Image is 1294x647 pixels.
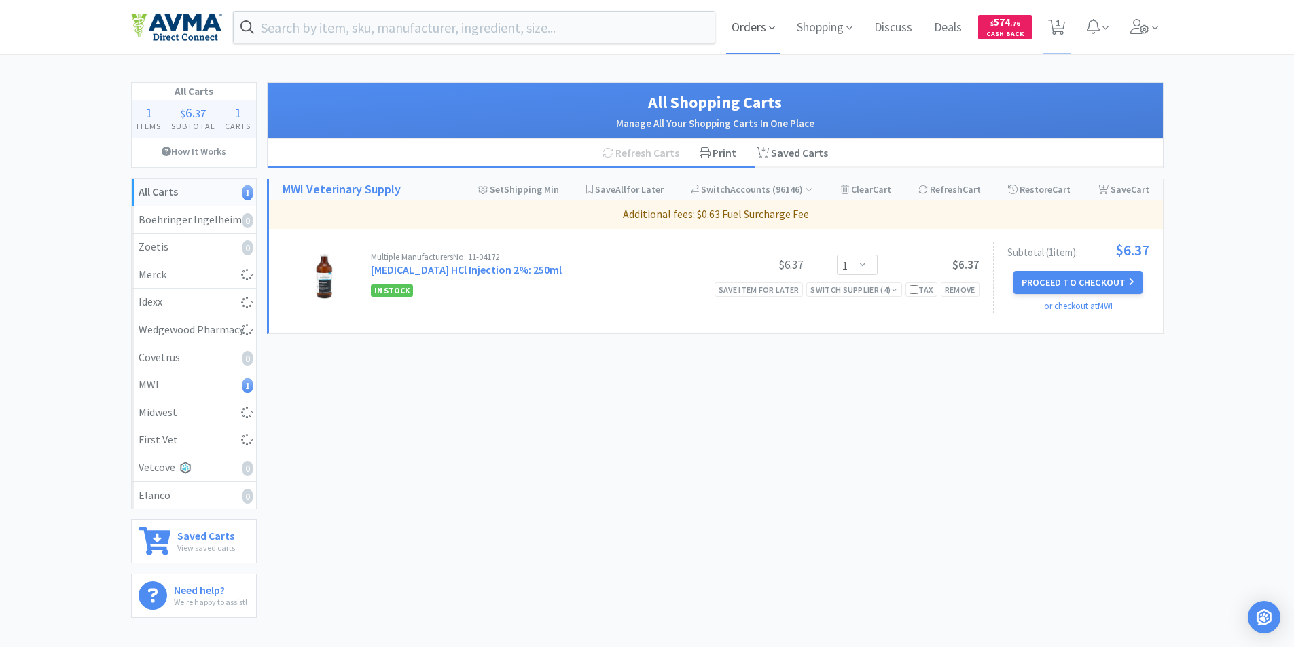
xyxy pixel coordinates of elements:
i: 0 [242,461,253,476]
a: Discuss [869,22,918,34]
span: Set [490,183,504,196]
a: Saved CartsView saved carts [131,519,257,563]
div: Remove [941,282,980,297]
div: First Vet [139,431,249,449]
h4: Subtotal [166,119,220,132]
h4: Items [132,119,166,132]
a: $574.76Cash Back [978,9,1032,45]
a: Merck [132,261,256,289]
span: All [615,183,626,196]
button: Proceed to Checkout [1013,271,1143,294]
a: MWI1 [132,371,256,399]
div: Refresh Carts [592,139,689,168]
i: 0 [242,351,253,366]
i: 0 [242,213,253,228]
div: Accounts [691,179,814,200]
div: Tax [910,283,933,296]
span: Switch [701,183,730,196]
div: Zoetis [139,238,249,256]
span: Cash Back [986,31,1024,39]
div: Multiple Manufacturers No: 11-04172 [371,253,701,261]
span: 37 [195,107,206,120]
div: Midwest [139,404,249,422]
p: View saved carts [177,541,235,554]
div: MWI [139,376,249,394]
div: $6.37 [701,257,803,273]
span: $ [181,107,185,120]
strong: All Carts [139,185,178,198]
div: Shipping Min [478,179,559,200]
a: Boehringer Ingelheim0 [132,206,256,234]
p: Additional fees: $0.63 Fuel Surcharge Fee [274,206,1157,223]
div: Clear [841,179,891,200]
div: Subtotal ( 1 item ): [1007,242,1149,257]
i: 0 [242,240,253,255]
p: We're happy to assist! [174,595,247,608]
h1: All Shopping Carts [281,90,1149,115]
div: Restore [1008,179,1071,200]
img: 51ed8474432246269b2d13072f1c208d_6647.png [310,253,340,300]
a: How It Works [132,138,256,164]
div: Merck [139,266,249,284]
span: Save for Later [595,183,664,196]
span: 6 [185,104,192,121]
span: 1 [234,104,241,121]
a: Vetcove0 [132,454,256,482]
a: 1 [1043,23,1071,35]
span: $6.37 [952,257,980,272]
a: Wedgewood Pharmacy [132,316,256,344]
span: 574 [990,16,1020,29]
a: Elanco0 [132,482,256,509]
span: Cart [1052,183,1071,196]
span: Cart [1131,183,1149,196]
span: . 76 [1010,19,1020,28]
a: Covetrus0 [132,344,256,372]
a: or checkout at MWI [1044,300,1113,312]
div: Covetrus [139,349,249,367]
div: Elanco [139,487,249,504]
div: Idexx [139,293,249,311]
a: Zoetis0 [132,234,256,261]
span: 1 [145,104,152,121]
div: Open Intercom Messenger [1248,601,1280,633]
div: Vetcove [139,459,249,477]
a: Idexx [132,289,256,316]
div: Boehringer Ingelheim [139,211,249,229]
h6: Need help? [174,581,247,595]
div: Save item for later [715,282,804,297]
img: e4e33dab9f054f5782a47901c742baa9_102.png [131,13,222,41]
i: 1 [242,185,253,200]
a: MWI Veterinary Supply [283,180,401,200]
a: Saved Carts [747,139,838,168]
div: Save [1098,179,1149,200]
h4: Carts [220,119,256,132]
i: 1 [242,378,253,393]
a: [MEDICAL_DATA] HCl Injection 2%: 250ml [371,263,562,276]
a: First Vet [132,426,256,454]
span: ( 96146 ) [770,183,813,196]
div: Switch Supplier ( 4 ) [810,283,897,296]
h2: Manage All Your Shopping Carts In One Place [281,115,1149,132]
a: All Carts1 [132,179,256,206]
span: $ [990,19,994,28]
span: $6.37 [1115,242,1149,257]
a: Deals [929,22,967,34]
h6: Saved Carts [177,527,235,541]
h1: All Carts [132,83,256,100]
div: Print [689,139,747,168]
a: Midwest [132,399,256,427]
span: Cart [873,183,891,196]
i: 0 [242,489,253,504]
div: . [166,106,220,119]
div: Refresh [918,179,981,200]
span: In Stock [371,284,413,297]
span: Cart [963,183,981,196]
input: Search by item, sku, manufacturer, ingredient, size... [234,12,715,43]
div: Wedgewood Pharmacy [139,321,249,339]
